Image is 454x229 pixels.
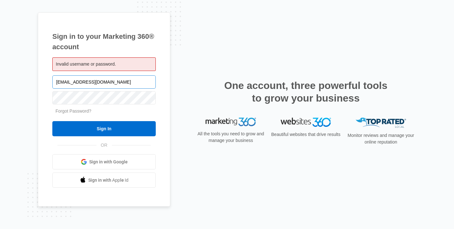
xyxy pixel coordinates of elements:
[55,109,91,114] a: Forgot Password?
[52,154,156,169] a: Sign in with Google
[195,131,266,144] p: All the tools you need to grow and manage your business
[88,177,129,184] span: Sign in with Apple Id
[222,79,389,104] h2: One account, three powerful tools to grow your business
[356,118,406,128] img: Top Rated Local
[89,159,128,165] span: Sign in with Google
[52,75,156,89] input: Email
[96,142,112,149] span: OR
[52,173,156,188] a: Sign in with Apple Id
[56,62,116,67] span: Invalid username or password.
[52,121,156,136] input: Sign In
[271,131,341,138] p: Beautiful websites that drive results
[206,118,256,126] img: Marketing 360
[281,118,331,127] img: Websites 360
[346,132,416,145] p: Monitor reviews and manage your online reputation
[52,31,156,52] h1: Sign in to your Marketing 360® account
